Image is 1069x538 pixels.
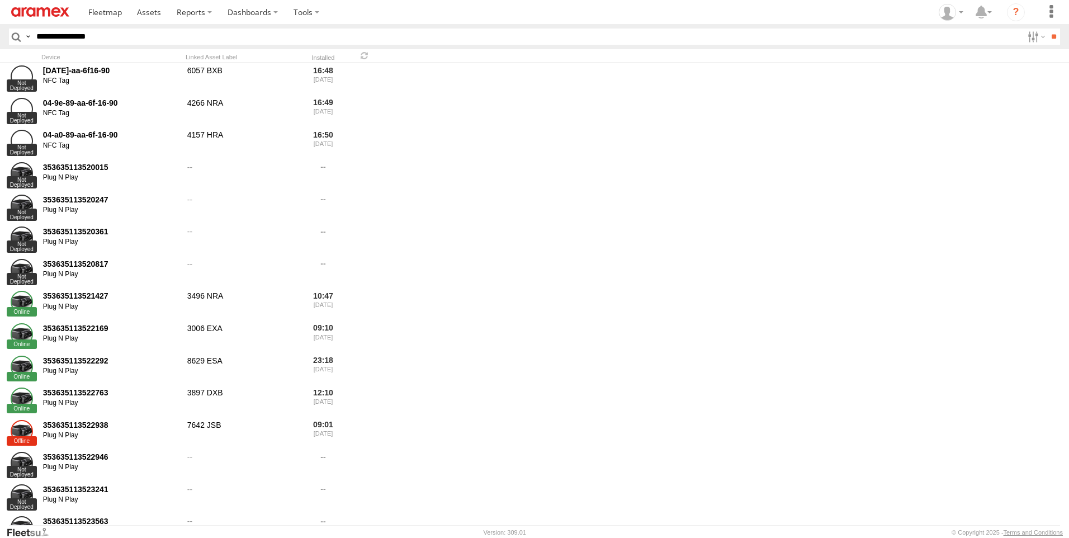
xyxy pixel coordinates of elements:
[43,109,179,118] div: NFC Tag
[43,303,179,312] div: Plug N Play
[6,527,58,538] a: Visit our Website
[186,129,297,159] div: 4157 HRA
[1007,3,1025,21] i: ?
[186,354,297,384] div: 8629 ESA
[302,129,344,159] div: 16:50 [DATE]
[1023,29,1047,45] label: Search Filter Options
[43,323,179,333] div: 353635113522169
[186,96,297,126] div: 4266 NRA
[43,452,179,462] div: 353635113522946
[302,386,344,416] div: 12:10 [DATE]
[23,29,32,45] label: Search Query
[186,290,297,320] div: 3496 NRA
[43,98,179,108] div: 04-9e-89-aa-6f-16-90
[41,53,181,61] div: Device
[43,206,179,215] div: Plug N Play
[43,141,179,150] div: NFC Tag
[43,226,179,237] div: 353635113520361
[43,463,179,472] div: Plug N Play
[358,50,371,61] span: Refresh
[935,4,967,21] div: Ghasan Arshad
[186,322,297,352] div: 3006 EXA
[186,64,297,94] div: 6057 BXB
[43,431,179,440] div: Plug N Play
[302,290,344,320] div: 10:47 [DATE]
[302,418,344,449] div: 09:01 [DATE]
[484,529,526,536] div: Version: 309.01
[43,195,179,205] div: 353635113520247
[186,53,297,61] div: Linked Asset Label
[302,96,344,126] div: 16:49 [DATE]
[43,259,179,269] div: 353635113520817
[43,388,179,398] div: 353635113522763
[302,354,344,384] div: 23:18 [DATE]
[43,420,179,430] div: 353635113522938
[302,55,344,61] div: Installed
[43,356,179,366] div: 353635113522292
[43,399,179,408] div: Plug N Play
[43,334,179,343] div: Plug N Play
[11,7,69,17] img: aramex-logo.svg
[186,418,297,449] div: 7642 JSB
[43,162,179,172] div: 353635113520015
[43,484,179,494] div: 353635113523241
[1004,529,1063,536] a: Terms and Conditions
[302,64,344,94] div: 16:48 [DATE]
[952,529,1063,536] div: © Copyright 2025 -
[43,291,179,301] div: 353635113521427
[186,386,297,416] div: 3897 DXB
[43,516,179,526] div: 353635113523563
[43,173,179,182] div: Plug N Play
[43,77,179,86] div: NFC Tag
[43,65,179,75] div: [DATE]-aa-6f16-90
[43,270,179,279] div: Plug N Play
[43,495,179,504] div: Plug N Play
[43,367,179,376] div: Plug N Play
[43,130,179,140] div: 04-a0-89-aa-6f-16-90
[302,322,344,352] div: 09:10 [DATE]
[43,238,179,247] div: Plug N Play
